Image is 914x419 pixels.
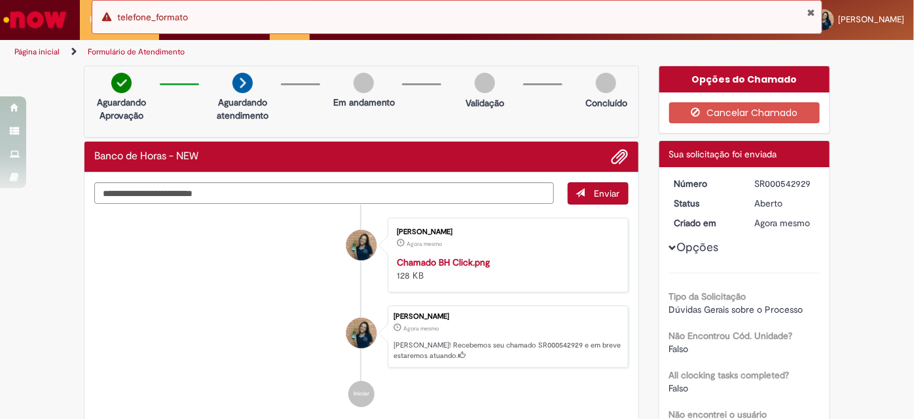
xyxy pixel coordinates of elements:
span: Agora mesmo [754,217,810,229]
div: Clarissa da Conceicao Dias [346,230,376,260]
button: Cancelar Chamado [669,102,820,123]
div: [PERSON_NAME] [397,228,615,236]
ul: Trilhas de página [10,40,600,64]
p: Aguardando atendimento [211,96,274,122]
b: All clocking tasks completed? [669,369,790,381]
button: Adicionar anexos [612,148,629,165]
img: img-circle-grey.png [475,73,495,93]
div: 128 KB [397,256,615,282]
span: Agora mesmo [403,325,439,332]
span: Agora mesmo [407,240,442,248]
img: img-circle-grey.png [354,73,374,93]
button: Enviar [568,182,629,205]
p: Aguardando Aprovação [90,96,153,122]
h2: Banco de Horas - NEW Histórico de tíquete [94,151,198,163]
span: Enviar [594,188,620,199]
dt: Criado em [665,216,745,229]
span: Sua solicitação foi enviada [669,148,777,160]
div: Clarissa da Conceicao Dias [346,318,376,348]
textarea: Digite sua mensagem aqui... [94,182,554,204]
button: Fechar Notificação [807,7,815,18]
dt: Número [665,177,745,190]
b: Tipo da Solicitação [669,290,746,302]
span: telefone_formato [117,11,188,23]
p: Em andamento [333,96,395,109]
div: [PERSON_NAME] [393,313,621,321]
img: img-circle-grey.png [596,73,616,93]
a: Chamado BH Click.png [397,256,490,268]
img: ServiceNow [1,7,69,33]
li: Clarissa da Conceicao Dias [94,306,629,369]
p: [PERSON_NAME]! Recebemos seu chamado SR000542929 e em breve estaremos atuando. [393,340,621,361]
a: Página inicial [14,47,60,57]
b: Não Encontrou Cód. Unidade? [669,330,793,342]
span: [PERSON_NAME] [838,14,904,25]
time: 30/08/2025 13:58:03 [403,325,439,332]
span: Requisições [90,13,136,26]
span: Dúvidas Gerais sobre o Processo [669,304,803,315]
span: Falso [669,343,689,355]
p: Validação [466,96,504,110]
time: 30/08/2025 13:57:34 [407,240,442,248]
p: Concluído [585,96,627,110]
time: 30/08/2025 13:58:03 [754,217,810,229]
div: Opções do Chamado [659,66,830,92]
a: Formulário de Atendimento [88,47,185,57]
dt: Status [665,197,745,210]
span: Falso [669,382,689,394]
div: SR000542929 [754,177,815,190]
img: check-circle-green.png [111,73,132,93]
div: Aberto [754,197,815,210]
div: 30/08/2025 13:58:03 [754,216,815,229]
img: arrow-next.png [232,73,253,93]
